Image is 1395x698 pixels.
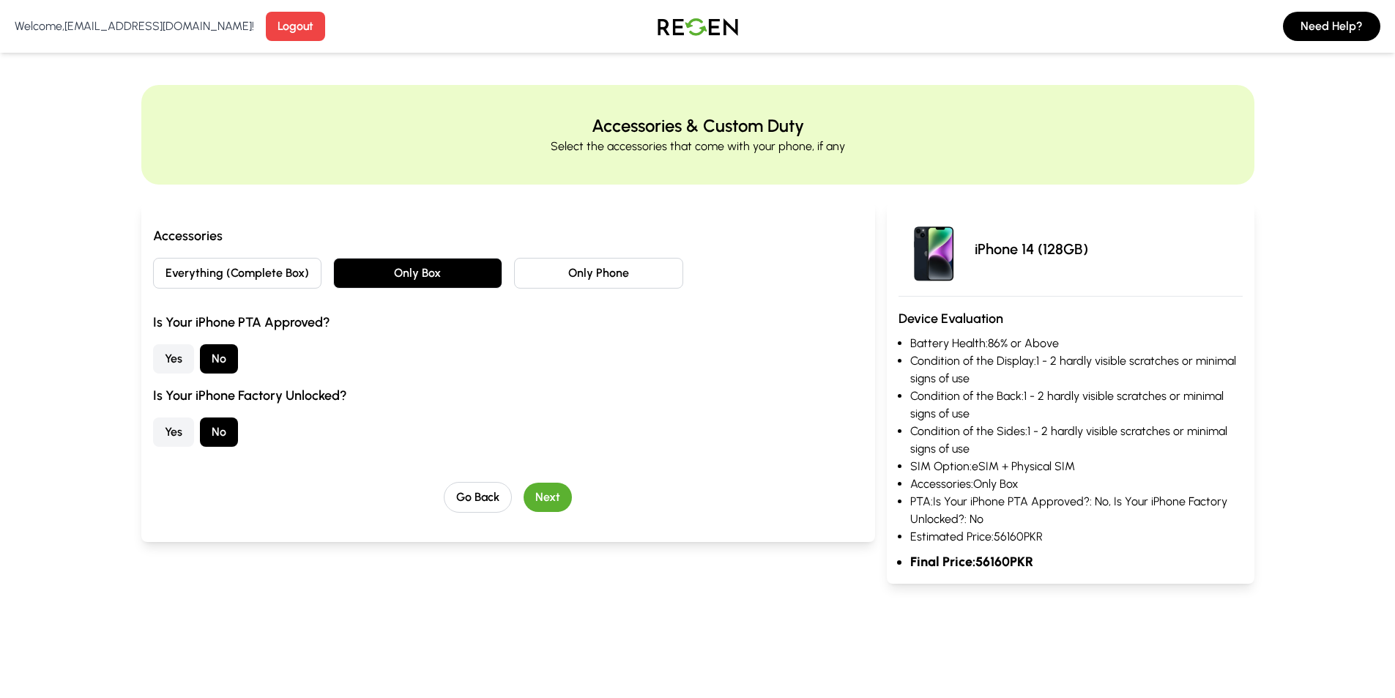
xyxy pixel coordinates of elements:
li: Battery Health: 86% or Above [910,335,1242,352]
button: No [200,417,238,447]
button: Everything (Complete Box) [153,258,322,289]
h3: Device Evaluation [899,308,1242,329]
li: PTA: Is Your iPhone PTA Approved?: No, Is Your iPhone Factory Unlocked?: No [910,493,1242,528]
li: SIM Option: eSIM + Physical SIM [910,458,1242,475]
button: Yes [153,417,194,447]
button: Yes [153,344,194,374]
img: iPhone 14 [899,214,969,284]
button: Only Box [333,258,502,289]
button: Logout [266,12,325,41]
h3: Is Your iPhone PTA Approved? [153,312,864,333]
button: No [200,344,238,374]
button: Only Phone [514,258,683,289]
li: Condition of the Display: 1 - 2 hardly visible scratches or minimal signs of use [910,352,1242,387]
button: Go Back [444,482,512,513]
p: iPhone 14 (128GB) [975,239,1088,259]
p: Welcome, [EMAIL_ADDRESS][DOMAIN_NAME] ! [15,18,254,35]
li: Condition of the Sides: 1 - 2 hardly visible scratches or minimal signs of use [910,423,1242,458]
button: Next [524,483,572,512]
h3: Is Your iPhone Factory Unlocked? [153,385,864,406]
h2: Accessories & Custom Duty [592,114,804,138]
button: Need Help? [1283,12,1380,41]
li: Accessories: Only Box [910,475,1242,493]
p: Select the accessories that come with your phone, if any [551,138,845,155]
li: Final Price: 56160 PKR [910,552,1242,572]
li: Estimated Price: 56160 PKR [910,528,1242,546]
img: Logo [647,6,749,47]
li: Condition of the Back: 1 - 2 hardly visible scratches or minimal signs of use [910,387,1242,423]
h3: Accessories [153,226,864,246]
